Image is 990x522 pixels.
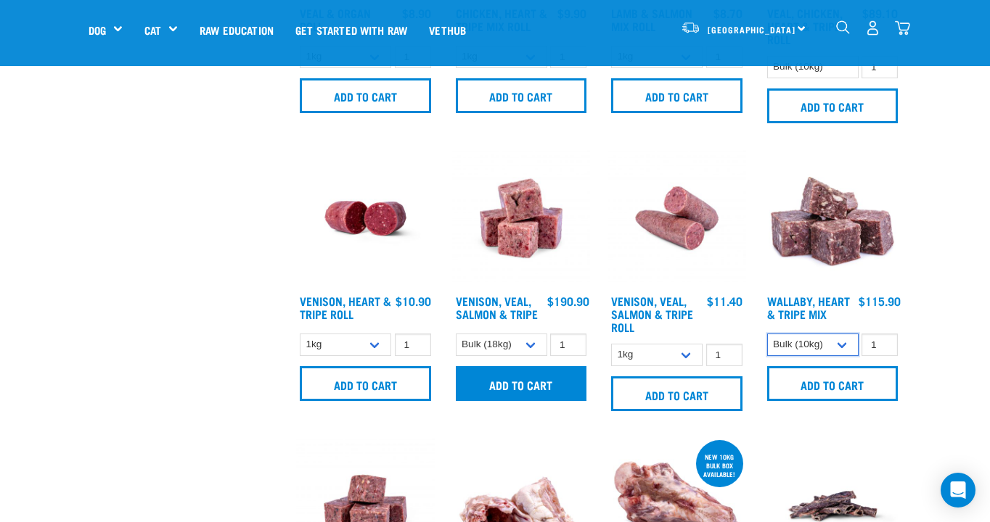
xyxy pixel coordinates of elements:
input: Add to cart [767,366,899,401]
a: Venison, Veal, Salmon & Tripe Roll [611,297,693,330]
img: van-moving.png [681,21,700,34]
input: Add to cart [767,88,899,123]
span: [GEOGRAPHIC_DATA] [708,27,795,32]
input: 1 [706,344,742,366]
div: $115.90 [859,294,901,307]
a: Get started with Raw [285,1,418,59]
img: Venison Veal Salmon Tripe 1651 [607,149,746,288]
a: Dog [89,22,106,38]
div: Open Intercom Messenger [941,473,975,507]
a: Cat [144,22,161,38]
div: $11.40 [707,294,742,307]
input: 1 [550,333,586,356]
a: Raw Education [189,1,285,59]
img: home-icon@2x.png [895,20,910,36]
img: Venison Veal Salmon Tripe 1621 [452,149,591,288]
img: home-icon-1@2x.png [836,20,850,34]
a: Wallaby, Heart & Tripe Mix [767,297,850,317]
div: $10.90 [396,294,431,307]
div: new 10kg bulk box available! [696,446,743,485]
a: Venison, Heart & Tripe Roll [300,297,391,317]
input: Add to cart [611,376,742,411]
input: Add to cart [456,366,587,401]
img: 1174 Wallaby Heart Tripe Mix 01 [764,149,902,288]
input: Add to cart [456,78,587,113]
input: 1 [862,56,898,78]
input: 1 [862,333,898,356]
input: Add to cart [300,366,431,401]
input: Add to cart [300,78,431,113]
img: user.png [865,20,880,36]
div: $190.90 [547,294,589,307]
img: Raw Essentials Venison Heart & Tripe Hypoallergenic Raw Pet Food Bulk Roll Unwrapped [296,149,435,288]
a: Venison, Veal, Salmon & Tripe [456,297,538,317]
input: 1 [395,333,431,356]
input: Add to cart [611,78,742,113]
a: Vethub [418,1,477,59]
